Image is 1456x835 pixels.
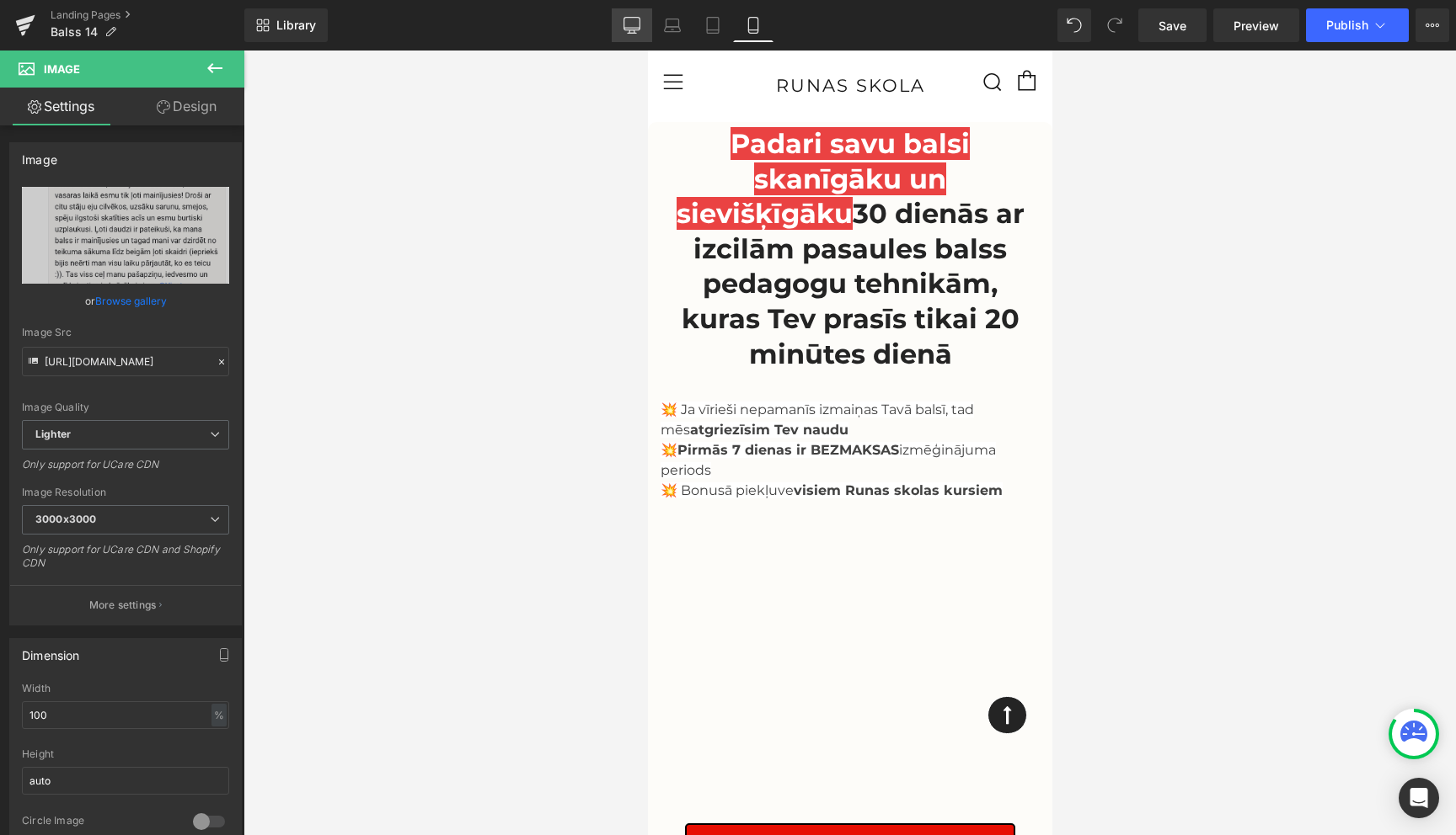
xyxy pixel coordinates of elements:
[51,8,244,22] a: Landing Pages
[693,8,733,42] a: Tablet
[22,639,80,662] div: Dimension
[22,767,229,795] input: auto
[1098,8,1132,42] button: Redo
[1057,8,1091,42] button: Undo
[35,513,96,525] b: 3000x3000
[22,327,229,338] div: Image Src
[37,773,367,816] a: vēlos attīstīt savu balsi!
[126,88,248,125] a: Design
[1159,17,1186,35] span: Save
[51,25,98,39] span: Balss 14
[276,18,316,33] span: Library
[22,683,229,694] div: Width
[22,487,229,498] div: Image Resolution
[1326,19,1368,32] span: Publish
[1416,8,1449,42] button: More
[22,543,229,581] div: Only support for UCare CDN and Shopify CDN
[13,432,355,448] span: 💥 Bonusā piekļuve
[89,598,157,613] p: More settings
[44,62,80,76] span: Image
[13,351,326,387] span: 💥 Ja vīrieši nepamanīs izmaiņas Tavā balsī, tad mēs
[22,292,229,310] div: or
[95,286,167,316] a: Browse gallery
[22,458,229,482] div: Only support for UCare CDN
[64,782,340,807] span: vēlos attīstīt savu balsi!
[652,8,693,42] a: Laptop
[733,8,773,42] a: Mobile
[13,476,392,689] iframe: Ievas balss
[10,585,241,625] button: More settings
[146,432,355,448] span: visiem Runas skolas kursiem
[1234,17,1279,35] span: Preview
[22,701,229,729] input: auto
[29,77,323,179] span: Padari savu balsi skanīgāku un sievišķīgāku
[1306,8,1409,42] button: Publish
[13,391,348,428] span: izmēģinājuma periods
[1213,8,1299,42] a: Preview
[1399,778,1439,818] div: Open Intercom Messenger
[29,391,251,407] span: Pirmās 7 dienas ir BEZMAKSAS
[22,402,229,413] div: Image Quality
[35,428,71,440] b: Lighter
[22,347,229,376] input: Link
[22,143,57,167] div: Image
[42,371,201,387] span: atgriezīsim Tev naudu
[128,24,277,46] a: Runas Skola
[22,814,176,832] div: Circle Image
[22,748,229,760] div: Height
[211,704,227,726] div: %
[244,8,328,42] a: New Library
[612,8,652,42] a: Desktop
[13,76,392,321] h2: 30 dienās ar izcilām pasaules balss pedagogu tehnikām, kuras Tev prasīs tikai 20 minūtes dienā
[13,391,29,407] span: 💥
